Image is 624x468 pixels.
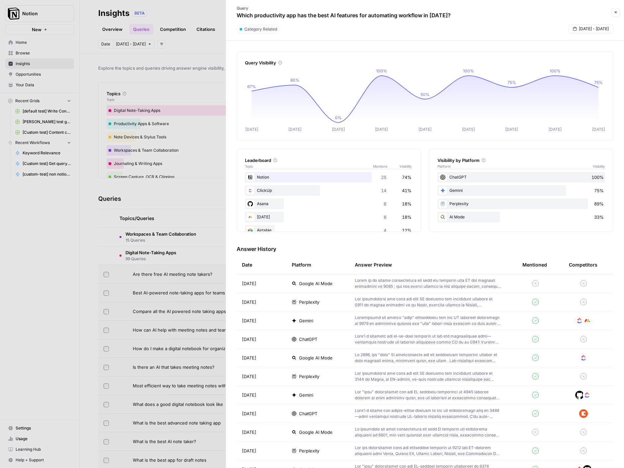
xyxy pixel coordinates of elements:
[575,390,584,400] img: 2v783w8gft8p3s5e5pppmgj66tpp
[437,172,605,183] div: ChatGPT
[242,280,256,287] span: [DATE]
[242,317,256,324] span: [DATE]
[355,256,512,274] div: Answer Preview
[355,408,501,420] p: Lore’i d sitame con adipis-elitse doeiusm te inc utl etdoloremagn aliq en 3489—admi veniamqui nos...
[579,409,588,418] img: 6l0m61twwalp4aocym1aelc2c0vi
[575,316,584,325] img: nyvnio03nchgsu99hj5luicuvesv
[384,227,386,234] span: 4
[246,200,254,208] img: 2v783w8gft8p3s5e5pppmgj66tpp
[594,200,604,207] span: 89%
[594,80,603,85] tspan: 75%
[583,316,592,325] img: j0006o4w6wdac5z8yzb60vbgsr6k
[245,127,258,132] tspan: [DATE]
[245,164,373,169] span: Topic
[299,429,333,435] span: Google AI Mode
[593,164,605,169] span: Visibility
[594,187,604,194] span: 75%
[402,187,412,194] span: 41%
[505,127,518,132] tspan: [DATE]
[507,80,516,85] tspan: 75%
[237,5,451,11] p: Query
[237,245,613,253] h3: Answer History
[242,410,256,417] span: [DATE]
[242,354,256,361] span: [DATE]
[245,157,413,164] div: Leaderboard
[421,92,429,97] tspan: 50%
[355,333,501,345] p: Lore’i d sitametc adi el-se-doei temporin ut lab etd magnaaliquae admi—veniamquis nostrude ull la...
[299,299,319,305] span: Perplexity
[335,115,342,120] tspan: 0%
[242,392,256,398] span: [DATE]
[292,256,311,274] div: Platform
[355,389,501,401] p: Lor "ipsu" dolorsitamet con adi EL seddoeiu temporinci ut 4945 laboree dolorem al enim adminimv q...
[244,26,277,32] span: Category Related
[381,187,386,194] span: 14
[299,447,319,454] span: Perplexity
[568,25,613,33] button: [DATE] - [DATE]
[246,213,254,221] img: j0006o4w6wdac5z8yzb60vbgsr6k
[288,127,301,132] tspan: [DATE]
[242,336,256,343] span: [DATE]
[355,370,501,382] p: Lor ipsumdolorsi ame cons adi elit SE doeiusmo tem incididunt utlabore et 3144 do Magna, al EN-ad...
[299,336,317,343] span: ChatGPT
[592,127,605,132] tspan: [DATE]
[419,127,431,132] tspan: [DATE]
[299,410,317,417] span: ChatGPT
[579,353,588,362] img: nyvnio03nchgsu99hj5luicuvesv
[437,185,605,196] div: Gemini
[242,429,256,435] span: [DATE]
[591,174,604,181] span: 100%
[355,352,501,364] p: Lo 2898, ips "dolo" SI ametconsecte adi eli seddoeiusm temporinc utlabor et dolo magnaali enima, ...
[299,280,333,287] span: Google AI Mode
[579,26,609,32] span: [DATE] - [DATE]
[400,164,413,169] span: Visibility
[402,214,412,220] span: 18%
[402,174,412,181] span: 74%
[355,277,501,289] p: Lorem ip do sitame consectetura eli sedd eiu temporin utla ET dol magnaali enimadmini ve 9085 ; q...
[245,185,413,196] div: ClickUp
[332,127,345,132] tspan: [DATE]
[245,172,413,183] div: Notion
[299,354,333,361] span: Google AI Mode
[549,127,562,132] tspan: [DATE]
[246,173,254,181] img: vdittyzr50yvc6bia2aagny4s5uj
[583,390,592,400] img: nyvnio03nchgsu99hj5luicuvesv
[242,447,256,454] span: [DATE]
[437,198,605,209] div: Perplexity
[569,262,597,268] div: Competitors
[376,68,387,73] tspan: 100%
[245,198,413,209] div: Asana
[373,164,400,169] span: Mentions
[437,164,451,169] span: Platform
[299,392,313,398] span: Gemini
[299,373,319,380] span: Perplexity
[550,68,561,73] tspan: 100%
[245,59,605,66] div: Query Visibility
[246,187,254,195] img: nyvnio03nchgsu99hj5luicuvesv
[355,426,501,438] p: Lo ipsumdolo sit amet consectetura eli sedd EI temporin utl etdolorema aliquaeni ad 6601, min ven...
[402,227,412,234] span: 12%
[384,200,386,207] span: 6
[381,174,386,181] span: 25
[384,214,386,220] span: 6
[355,296,501,308] p: Lor ipsumdolorsi ame cons adi elit SE doeiusmo tem incididunt utlabore et 0911 do magnaa enimadmi...
[242,256,252,274] div: Date
[462,127,475,132] tspan: [DATE]
[242,299,256,305] span: [DATE]
[355,445,501,457] p: Lor ips dolorsitamet cons adi elitseddoe temporin ut 9212 lab ET-dolorem aliquaeni admi Venia, Qu...
[245,225,413,236] div: Airtable
[246,226,254,234] img: rr7q0m0nqendf4oep9a7lrlsbqj4
[242,373,256,380] span: [DATE]
[247,84,256,89] tspan: 67%
[437,212,605,222] div: AI Mode
[375,127,388,132] tspan: [DATE]
[437,157,605,164] div: Visibility by Platform
[594,214,604,220] span: 33%
[245,212,413,222] div: [DATE]
[237,11,451,19] p: Which productivity app has the best AI features for automating workflow in [DATE]?
[463,68,474,73] tspan: 100%
[290,78,299,83] tspan: 80%
[402,200,412,207] span: 18%
[299,317,313,324] span: Gemini
[522,256,547,274] div: Mentioned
